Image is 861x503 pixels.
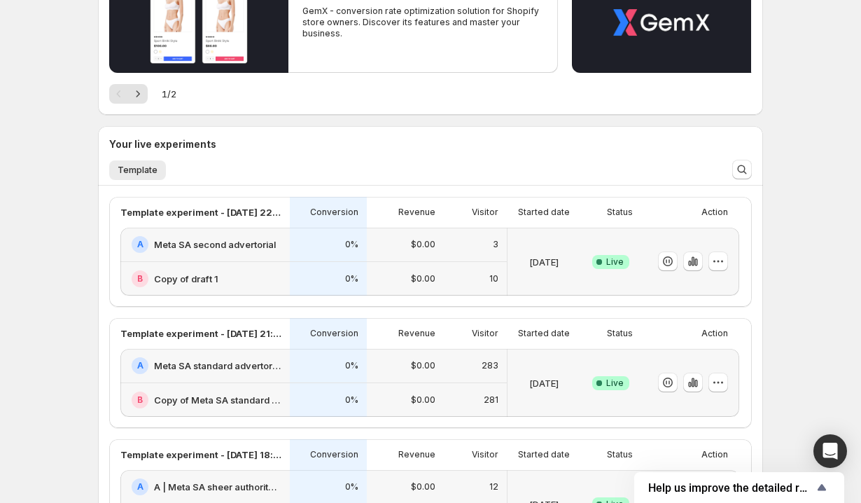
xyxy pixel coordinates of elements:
h2: A [137,239,143,250]
p: Template experiment - [DATE] 21:14:06 [120,326,281,340]
p: Revenue [398,207,435,218]
h2: A [137,481,143,492]
p: [DATE] [529,376,559,390]
h2: Meta SA second advertorial [154,237,276,251]
p: Visitor [472,328,498,339]
nav: Pagination [109,84,148,104]
p: $0.00 [411,273,435,284]
p: Template experiment - [DATE] 22:42:01 [120,205,281,219]
h2: A [137,360,143,371]
p: Revenue [398,449,435,460]
p: Conversion [310,207,358,218]
p: Visitor [472,207,498,218]
button: Next [128,84,148,104]
h2: A | Meta SA sheer authority advertorial [154,480,281,494]
p: 10 [489,273,498,284]
p: Status [607,449,633,460]
p: 0% [345,360,358,371]
h3: Your live experiments [109,137,216,151]
span: 1 / 2 [162,87,176,101]
p: 283 [482,360,498,371]
p: $0.00 [411,394,435,406]
p: Started date [518,449,570,460]
p: 281 [484,394,498,406]
h2: B [137,394,143,406]
button: Show survey - Help us improve the detailed report for A/B campaigns [648,479,830,496]
p: Started date [518,207,570,218]
p: 0% [345,239,358,250]
p: Visitor [472,449,498,460]
p: 3 [493,239,498,250]
p: Action [701,328,728,339]
p: 0% [345,481,358,492]
p: 0% [345,394,358,406]
p: GemX - conversion rate optimization solution for Shopify store owners. Discover its features and ... [302,6,543,39]
p: Action [701,449,728,460]
p: Status [607,328,633,339]
span: Help us improve the detailed report for A/B campaigns [648,481,813,495]
h2: Meta SA standard advertorial [154,359,281,373]
p: $0.00 [411,360,435,371]
p: Revenue [398,328,435,339]
button: Search and filter results [732,160,752,179]
p: Started date [518,328,570,339]
h2: Copy of Meta SA standard advertorial [154,393,281,407]
p: Action [701,207,728,218]
span: Template [118,165,157,176]
p: [DATE] [529,255,559,269]
span: Live [606,256,624,268]
p: $0.00 [411,239,435,250]
p: Status [607,207,633,218]
p: Conversion [310,328,358,339]
p: 12 [489,481,498,492]
p: Conversion [310,449,358,460]
p: Template experiment - [DATE] 18:23:58 [120,448,281,462]
p: $0.00 [411,481,435,492]
span: Live [606,378,624,389]
h2: B [137,273,143,284]
h2: Copy of draft 1 [154,272,218,286]
p: 0% [345,273,358,284]
div: Open Intercom Messenger [813,434,847,468]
